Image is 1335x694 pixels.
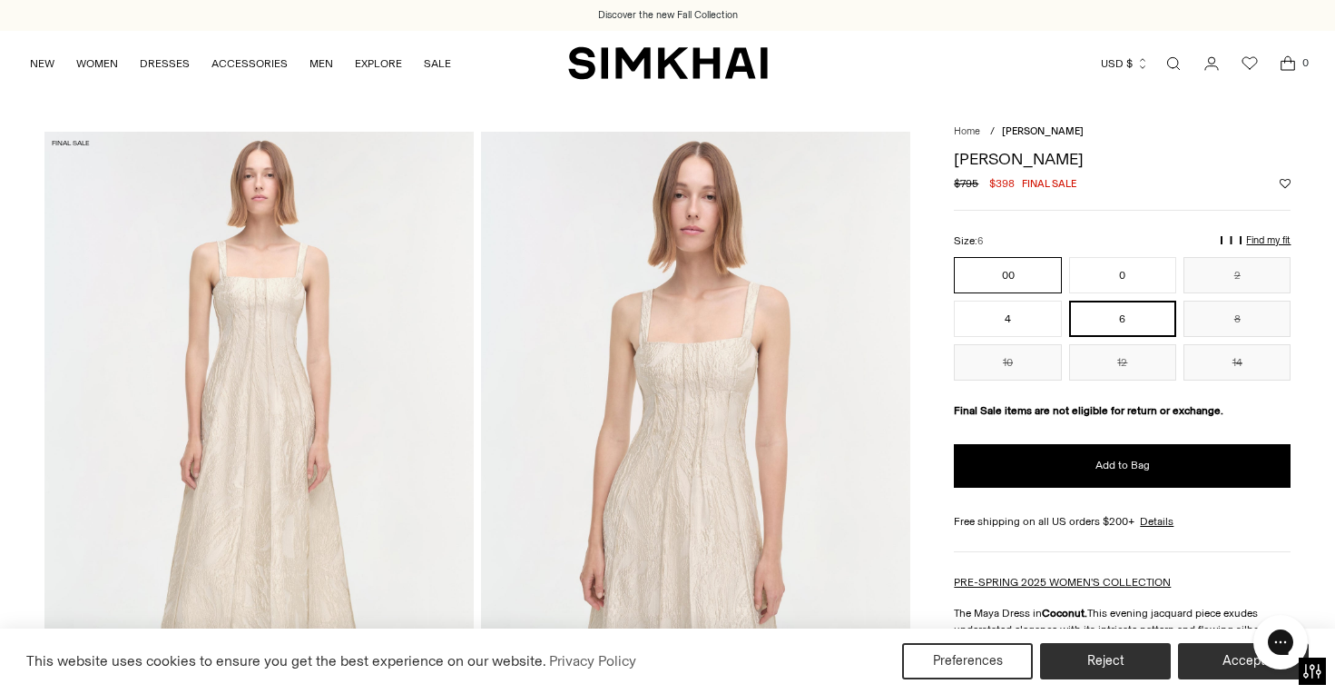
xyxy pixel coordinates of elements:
[1232,45,1268,82] a: Wishlist
[598,8,738,23] a: Discover the new Fall Collection
[954,175,978,192] s: $795
[1002,125,1084,137] span: [PERSON_NAME]
[1155,45,1192,82] a: Open search modal
[954,513,1291,530] div: Free shipping on all US orders $200+
[1095,458,1150,473] span: Add to Bag
[76,44,118,84] a: WOMEN
[211,44,288,84] a: ACCESSORIES
[26,652,546,669] span: This website uses cookies to ensure you get the best experience on our website.
[989,175,1015,192] span: $398
[1183,344,1291,381] button: 14
[1178,643,1309,679] button: Accept
[954,344,1061,381] button: 10
[954,301,1061,337] button: 4
[1069,257,1176,293] button: 0
[954,125,980,137] a: Home
[1193,45,1230,82] a: Go to the account page
[568,45,768,81] a: SIMKHAI
[1101,44,1149,84] button: USD $
[902,643,1033,679] button: Preferences
[30,44,54,84] a: NEW
[1040,643,1171,679] button: Reject
[954,605,1291,638] p: The Maya Dress in This evening jacquard piece exudes understated elegance with its intricate patt...
[1297,55,1313,71] span: 0
[546,648,639,675] a: Privacy Policy (opens in a new tab)
[424,44,451,84] a: SALE
[1183,301,1291,337] button: 8
[1244,609,1317,676] iframe: Gorgias live chat messenger
[954,576,1171,589] a: PRE-SPRING 2025 WOMEN'S COLLECTION
[977,235,983,247] span: 6
[1270,45,1306,82] a: Open cart modal
[1183,257,1291,293] button: 2
[309,44,333,84] a: MEN
[140,44,190,84] a: DRESSES
[954,233,983,250] label: Size:
[355,44,402,84] a: EXPLORE
[1140,513,1173,530] a: Details
[954,124,1291,140] nav: breadcrumbs
[1042,607,1087,620] strong: Coconut.
[1069,301,1176,337] button: 6
[1280,178,1291,189] button: Add to Wishlist
[1069,344,1176,381] button: 12
[954,404,1223,417] strong: Final Sale items are not eligible for return or exchange.
[954,257,1061,293] button: 00
[954,444,1291,488] button: Add to Bag
[954,151,1291,167] h1: [PERSON_NAME]
[990,124,995,140] div: /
